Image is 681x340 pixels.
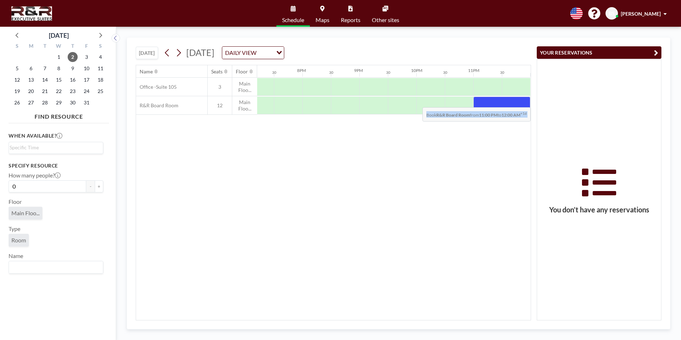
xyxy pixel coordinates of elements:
span: Maps [316,17,329,23]
div: [DATE] [49,30,69,40]
h4: FIND RESOURCE [9,110,109,120]
label: Floor [9,198,22,205]
span: Friday, October 31, 2025 [82,98,92,108]
input: Search for option [10,263,99,272]
span: Tuesday, October 14, 2025 [40,75,50,85]
button: + [95,180,103,192]
span: Friday, October 17, 2025 [82,75,92,85]
span: Wednesday, October 1, 2025 [54,52,64,62]
span: Friday, October 3, 2025 [82,52,92,62]
span: Monday, October 6, 2025 [26,63,36,73]
button: [DATE] [136,47,158,59]
span: Sunday, October 26, 2025 [12,98,22,108]
div: Search for option [222,47,284,59]
label: How many people? [9,172,61,179]
span: Office -Suite 105 [136,84,177,90]
div: 30 [272,70,276,75]
div: 30 [443,70,447,75]
span: [DATE] [186,47,214,58]
span: Wednesday, October 15, 2025 [54,75,64,85]
div: Search for option [9,261,103,273]
div: 9PM [354,68,363,73]
b: R&R Board Room [436,112,470,118]
div: 11PM [468,68,479,73]
div: 8PM [297,68,306,73]
span: Main Floo... [232,99,257,112]
span: Thursday, October 9, 2025 [68,63,78,73]
span: Thursday, October 2, 2025 [68,52,78,62]
div: 30 [386,70,390,75]
span: DAILY VIEW [224,48,258,57]
span: Tuesday, October 7, 2025 [40,63,50,73]
img: organization-logo [11,6,52,21]
div: S [10,42,24,51]
div: S [93,42,107,51]
h3: Specify resource [9,163,103,169]
span: Saturday, October 18, 2025 [95,75,105,85]
span: Thursday, October 16, 2025 [68,75,78,85]
span: Sunday, October 19, 2025 [12,86,22,96]
sup: +1d [520,111,527,115]
div: Search for option [9,142,103,153]
b: 11:00 PM [479,112,498,118]
span: 3 [208,84,232,90]
button: YOUR RESERVATIONS [537,46,661,59]
span: Monday, October 20, 2025 [26,86,36,96]
span: Wednesday, October 29, 2025 [54,98,64,108]
span: Sunday, October 5, 2025 [12,63,22,73]
span: Monday, October 13, 2025 [26,75,36,85]
h3: You don’t have any reservations [537,205,661,214]
span: Friday, October 24, 2025 [82,86,92,96]
div: Seats [211,68,223,75]
span: Wednesday, October 8, 2025 [54,63,64,73]
div: Name [140,68,153,75]
div: 10PM [411,68,422,73]
span: Monday, October 27, 2025 [26,98,36,108]
span: Main Floo... [11,210,40,216]
span: Sunday, October 12, 2025 [12,75,22,85]
span: Thursday, October 30, 2025 [68,98,78,108]
div: W [52,42,66,51]
span: Tuesday, October 28, 2025 [40,98,50,108]
div: F [79,42,93,51]
b: 12:00 AM [501,112,520,118]
span: Wednesday, October 22, 2025 [54,86,64,96]
span: Book from to [422,107,531,122]
span: 12 [208,102,232,109]
span: Thursday, October 23, 2025 [68,86,78,96]
span: BS [609,10,615,17]
span: Reports [341,17,360,23]
span: Schedule [282,17,304,23]
label: Type [9,225,20,232]
label: Name [9,252,23,259]
input: Search for option [259,48,272,57]
span: Main Floo... [232,81,257,93]
span: R&R Board Room [136,102,178,109]
div: T [66,42,79,51]
span: Saturday, October 25, 2025 [95,86,105,96]
button: - [86,180,95,192]
div: 30 [500,70,504,75]
input: Search for option [10,144,99,151]
span: [PERSON_NAME] [621,11,661,17]
div: 30 [329,70,333,75]
span: Tuesday, October 21, 2025 [40,86,50,96]
span: Other sites [372,17,399,23]
span: Saturday, October 11, 2025 [95,63,105,73]
span: Saturday, October 4, 2025 [95,52,105,62]
span: Room [11,237,26,243]
div: Floor [236,68,248,75]
div: M [24,42,38,51]
div: T [38,42,52,51]
span: Friday, October 10, 2025 [82,63,92,73]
